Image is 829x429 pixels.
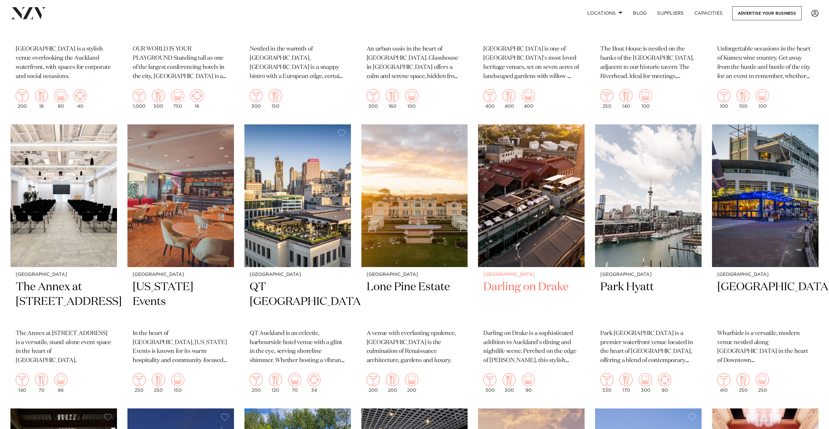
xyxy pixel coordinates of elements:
[152,89,165,102] img: dining.png
[386,373,399,393] div: 200
[717,280,813,324] h2: [GEOGRAPHIC_DATA]
[16,280,112,324] h2: The Annex at [STREET_ADDRESS]
[600,45,696,81] p: The Boat House is nestled on the banks of the [GEOGRAPHIC_DATA], adjacent to our historic tavern ...
[10,7,46,19] img: nzv-logo.png
[250,373,263,393] div: 200
[133,45,229,81] p: OUR WORLD IS YOUR PLAYGROUND Standing tall as one of the largest conferencing hotels in the city,...
[639,89,652,109] div: 100
[483,280,579,324] h2: Darling on Drake
[367,45,463,81] p: An urban oasis in the heart of [GEOGRAPHIC_DATA]. Glasshouse in [GEOGRAPHIC_DATA] offers a calm a...
[737,373,750,386] img: dining.png
[717,373,730,386] img: cocktail.png
[483,329,579,366] p: Darling on Drake is a sophisticated addition to Auckland's dining and nightlife scene. Perched on...
[717,272,813,277] small: [GEOGRAPHIC_DATA]
[133,272,229,277] small: [GEOGRAPHIC_DATA]
[35,373,48,386] img: dining.png
[595,124,702,398] a: [GEOGRAPHIC_DATA] Park Hyatt Park [GEOGRAPHIC_DATA] is a premier waterfront venue located in the ...
[639,373,652,386] img: theatre.png
[367,373,380,386] img: cocktail.png
[620,373,633,386] img: dining.png
[35,89,48,109] div: 18
[74,89,87,109] div: 40
[191,89,204,102] img: meeting.png
[658,373,671,393] div: 80
[386,89,399,109] div: 160
[244,124,351,398] a: [GEOGRAPHIC_DATA] QT [GEOGRAPHIC_DATA] QT Auckland is an eclectic, harbourside hotel venue with a...
[756,373,769,386] img: theatre.png
[522,373,535,393] div: 90
[54,89,67,109] div: 80
[652,6,689,20] a: SUPPLIERS
[133,373,146,386] img: cocktail.png
[54,373,67,386] img: theatre.png
[288,373,301,393] div: 70
[171,89,184,109] div: 750
[503,373,516,393] div: 300
[717,373,730,393] div: 410
[250,89,263,109] div: 300
[152,89,165,109] div: 500
[405,373,418,386] img: theatre.png
[620,89,633,109] div: 140
[54,373,67,393] div: 86
[483,272,579,277] small: [GEOGRAPHIC_DATA]
[367,329,463,366] p: A venue with everlasting opulence, [GEOGRAPHIC_DATA] is the culmination of Renaissance architectu...
[367,280,463,324] h2: Lone Pine Estate
[582,6,628,20] a: Locations
[133,373,146,393] div: 250
[250,89,263,102] img: cocktail.png
[16,373,29,393] div: 140
[133,89,146,109] div: 1,000
[600,373,613,386] img: cocktail.png
[152,373,165,386] img: dining.png
[737,373,750,393] div: 250
[361,124,468,398] a: [GEOGRAPHIC_DATA] Lone Pine Estate A venue with everlasting opulence, [GEOGRAPHIC_DATA] is the cu...
[250,373,263,386] img: cocktail.png
[367,89,380,109] div: 300
[503,89,516,102] img: dining.png
[269,89,282,109] div: 150
[717,45,813,81] p: Unforgettable occasions in the heart of Kumeu wine country. Get away from the hustle and bustle o...
[717,329,813,366] p: Wharfside is a versatile, modern venue nestled along [GEOGRAPHIC_DATA] in the heart of Downtown [...
[639,373,652,393] div: 300
[133,329,229,366] p: In the heart of [GEOGRAPHIC_DATA], [US_STATE] Events is known for its warm hospitality and commun...
[171,373,184,393] div: 150
[522,89,535,102] img: theatre.png
[152,373,165,393] div: 250
[405,373,418,393] div: 200
[74,89,87,102] img: meeting.png
[54,89,67,102] img: theatre.png
[10,124,117,398] a: [GEOGRAPHIC_DATA] The Annex at [STREET_ADDRESS] The Annex at [STREET_ADDRESS] is a versatile, sta...
[600,272,696,277] small: [GEOGRAPHIC_DATA]
[522,373,535,386] img: theatre.png
[269,89,282,102] img: dining.png
[16,45,112,81] p: [GEOGRAPHIC_DATA] is a stylish venue overlooking the Auckland waterfront, with spaces for corpora...
[737,89,750,109] div: 100
[483,45,579,81] p: [GEOGRAPHIC_DATA] is one of [GEOGRAPHIC_DATA]'s most loved heritage venues, set on seven acres of...
[405,89,418,102] img: theatre.png
[522,89,535,109] div: 400
[127,124,234,267] img: Dining area at Texas Events in Auckland
[367,272,463,277] small: [GEOGRAPHIC_DATA]
[16,89,29,109] div: 200
[386,373,399,386] img: dining.png
[250,280,346,324] h2: QT [GEOGRAPHIC_DATA]
[250,272,346,277] small: [GEOGRAPHIC_DATA]
[250,45,346,81] p: Nestled in the warmth of [GEOGRAPHIC_DATA], [GEOGRAPHIC_DATA] is a snappy bistro with a European ...
[756,373,769,393] div: 250
[307,373,321,393] div: 34
[717,89,730,109] div: 100
[16,373,29,386] img: cocktail.png
[191,89,204,109] div: 16
[386,89,399,102] img: dining.png
[171,373,184,386] img: theatre.png
[269,373,282,393] div: 120
[689,6,728,20] a: Capacities
[35,89,48,102] img: dining.png
[269,373,282,386] img: dining.png
[483,373,496,393] div: 300
[307,373,321,386] img: meeting.png
[483,89,496,109] div: 400
[600,280,696,324] h2: Park Hyatt
[483,89,496,102] img: cocktail.png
